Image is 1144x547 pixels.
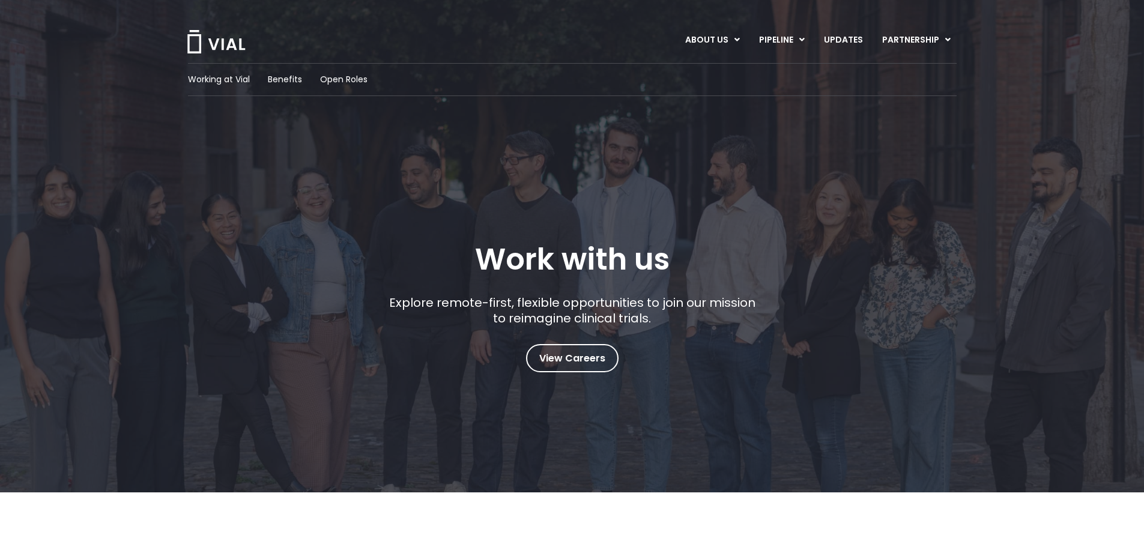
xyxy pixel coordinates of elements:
p: Explore remote-first, flexible opportunities to join our mission to reimagine clinical trials. [384,295,760,326]
a: ABOUT USMenu Toggle [676,30,749,50]
span: View Careers [539,351,605,366]
img: Vial Logo [186,30,246,53]
a: Open Roles [320,73,368,86]
a: Benefits [268,73,302,86]
a: Working at Vial [188,73,250,86]
a: UPDATES [814,30,872,50]
h1: Work with us [475,242,670,277]
a: View Careers [526,344,619,372]
a: PARTNERSHIPMenu Toggle [873,30,960,50]
a: PIPELINEMenu Toggle [749,30,814,50]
